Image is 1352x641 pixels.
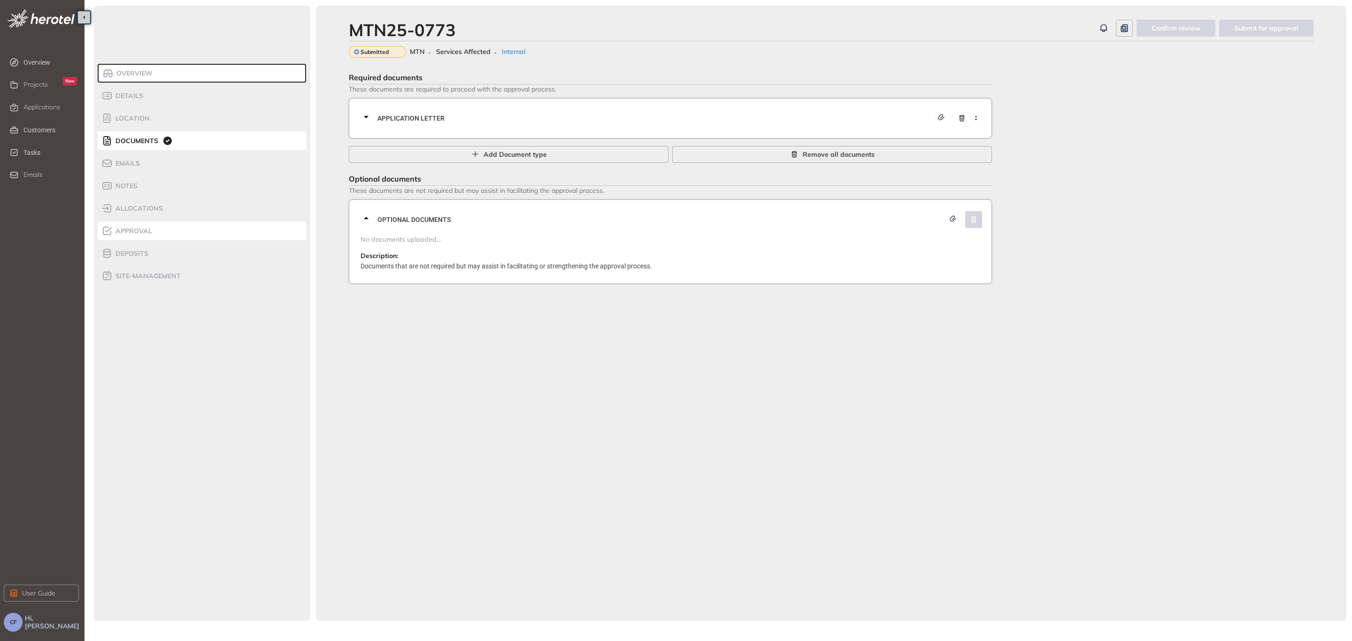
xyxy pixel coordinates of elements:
span: Emails [23,171,43,179]
span: Description: [361,252,398,260]
span: Overview [114,69,153,77]
span: CF [10,619,17,626]
span: Approval [113,227,152,235]
span: Customers [23,121,77,139]
span: MTN [410,48,425,56]
span: Details [113,92,143,100]
span: Optional documents [349,174,421,183]
span: Documents [113,137,158,145]
button: User Guide [4,585,79,602]
span: site-management [113,272,181,280]
span: Services Affected [436,48,491,56]
span: Hi, [PERSON_NAME] [25,614,81,630]
span: Application letter [377,113,933,123]
div: New [63,77,77,85]
div: MTN25-0773 [349,20,456,40]
span: Notes [113,182,138,190]
span: Remove all documents [803,149,875,160]
button: CF [4,613,23,632]
span: Required documents [349,73,422,82]
span: Submitted [361,49,389,55]
p: Documents that are not required but may assist in facilitating or strengthening the approval proc... [361,261,986,271]
span: These documents are required to proceed with the approval process. [349,84,992,93]
span: Add Document type [484,149,547,160]
span: No documents uploaded... [361,236,986,244]
span: Projects [23,81,48,89]
button: Add Document type [349,146,668,163]
div: Application letter [361,104,986,132]
div: Optional documents [361,206,986,234]
span: allocations [113,205,163,213]
span: Deposits [113,250,148,258]
span: These documents are not required but may assist in facilitating the approval process. [349,186,992,195]
span: Emails [113,160,140,168]
span: Location [113,114,150,122]
span: Internal [502,48,525,56]
span: Optional documents [377,214,945,225]
img: logo [8,9,75,28]
span: User Guide [22,588,55,598]
span: Applications [23,103,60,111]
button: Remove all documents [672,146,992,163]
span: Overview [23,53,77,72]
span: Tasks [23,143,77,162]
